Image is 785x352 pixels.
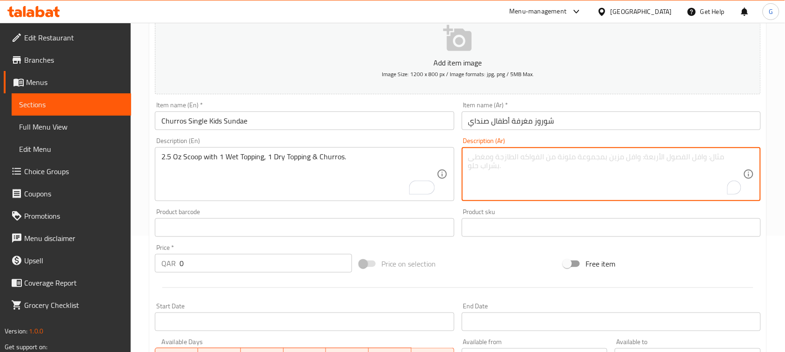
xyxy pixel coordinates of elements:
div: [GEOGRAPHIC_DATA] [611,7,672,17]
input: Please enter price [180,254,352,273]
div: Menu-management [510,6,567,17]
input: Please enter product sku [462,218,761,237]
a: Edit Restaurant [4,26,131,49]
a: Sections [12,93,131,116]
input: Enter name En [155,111,454,130]
span: Promotions [24,210,124,222]
button: Add item imageImage Size: 1200 x 800 px / Image formats: jpg, png / 5MB Max. [155,9,761,94]
textarea: To enrich screen reader interactions, please activate Accessibility in Grammarly extension settings [161,152,436,196]
a: Grocery Checklist [4,294,131,316]
a: Menus [4,71,131,93]
span: Menus [26,77,124,88]
a: Upsell [4,249,131,272]
span: Choice Groups [24,166,124,177]
span: Sections [19,99,124,110]
a: Choice Groups [4,160,131,183]
span: Version: [5,325,27,337]
a: Promotions [4,205,131,227]
span: Full Menu View [19,121,124,132]
span: 1.0.0 [29,325,43,337]
textarea: To enrich screen reader interactions, please activate Accessibility in Grammarly extension settings [468,152,743,196]
a: Coverage Report [4,272,131,294]
span: Coverage Report [24,277,124,288]
span: Edit Restaurant [24,32,124,43]
span: Image Size: 1200 x 800 px / Image formats: jpg, png / 5MB Max. [382,69,534,79]
p: QAR [161,258,176,269]
span: G [769,7,773,17]
span: Free item [585,258,615,269]
span: Price on selection [381,258,436,269]
span: Grocery Checklist [24,300,124,311]
a: Branches [4,49,131,71]
span: Coupons [24,188,124,199]
span: Upsell [24,255,124,266]
span: Edit Menu [19,143,124,155]
input: Please enter product barcode [155,218,454,237]
span: Branches [24,54,124,65]
a: Full Menu View [12,116,131,138]
span: Menu disclaimer [24,233,124,244]
p: Add item image [169,57,746,68]
a: Edit Menu [12,138,131,160]
input: Enter name Ar [462,111,761,130]
a: Coupons [4,183,131,205]
a: Menu disclaimer [4,227,131,249]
